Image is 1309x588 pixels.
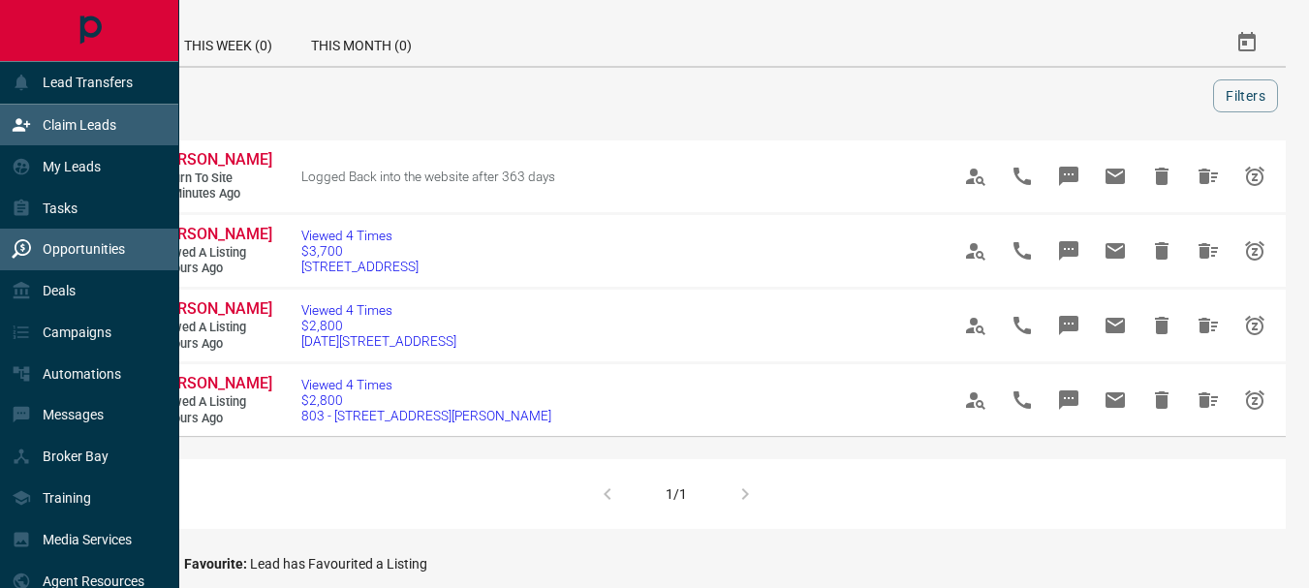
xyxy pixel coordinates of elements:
span: Email [1092,302,1138,349]
span: Hide All from Christian Dubini [1185,153,1231,200]
span: [PERSON_NAME] [155,150,272,169]
a: Viewed 4 Times$3,700[STREET_ADDRESS] [301,228,419,274]
a: Viewed 4 Times$2,800803 - [STREET_ADDRESS][PERSON_NAME] [301,377,551,423]
span: $3,700 [301,243,419,259]
span: $2,800 [301,392,551,408]
span: Message [1045,228,1092,274]
span: View Profile [952,153,999,200]
span: $2,800 [301,318,456,333]
span: Call [999,377,1045,423]
span: Hide All from Saad Haneef [1185,377,1231,423]
span: Viewed 4 Times [301,302,456,318]
span: Hide [1138,302,1185,349]
span: Call [999,153,1045,200]
span: Favourite [184,556,250,572]
span: Email [1092,228,1138,274]
span: Call [999,302,1045,349]
span: Hide [1138,228,1185,274]
span: 8 hours ago [155,411,271,427]
span: Viewed 4 Times [301,377,551,392]
span: [PERSON_NAME] [155,299,272,318]
span: View Profile [952,302,999,349]
span: Snooze [1231,228,1278,274]
span: [STREET_ADDRESS] [301,259,419,274]
a: Viewed 4 Times$2,800[DATE][STREET_ADDRESS] [301,302,456,349]
span: Call [999,228,1045,274]
span: 8 hours ago [155,336,271,353]
div: 1/1 [666,486,687,502]
span: 7 hours ago [155,261,271,277]
span: Viewed a Listing [155,320,271,336]
span: Hide All from Saad Haneef [1185,302,1231,349]
span: Viewed 4 Times [301,228,419,243]
span: Viewed a Listing [155,394,271,411]
span: Hide [1138,377,1185,423]
span: Return to Site [155,170,271,187]
span: View Profile [952,377,999,423]
span: Lead has Favourited a Listing [250,556,427,572]
div: This Week (0) [165,19,292,66]
span: 803 - [STREET_ADDRESS][PERSON_NAME] [301,408,551,423]
span: Email [1092,377,1138,423]
span: Hide [1138,153,1185,200]
span: View Profile [952,228,999,274]
span: [DATE][STREET_ADDRESS] [301,333,456,349]
span: [PERSON_NAME] [155,225,272,243]
a: [PERSON_NAME] [155,299,271,320]
a: [PERSON_NAME] [155,150,271,170]
a: [PERSON_NAME] [155,374,271,394]
span: Logged Back into the website after 363 days [301,169,555,184]
span: Message [1045,377,1092,423]
div: This Month (0) [292,19,431,66]
span: Message [1045,302,1092,349]
span: 13 minutes ago [155,186,271,202]
span: Hide All from Saad Haneef [1185,228,1231,274]
span: Viewed a Listing [155,245,271,262]
a: [PERSON_NAME] [155,225,271,245]
span: Snooze [1231,153,1278,200]
span: Snooze [1231,302,1278,349]
button: Filters [1213,79,1278,112]
span: Snooze [1231,377,1278,423]
span: Email [1092,153,1138,200]
span: Message [1045,153,1092,200]
button: Select Date Range [1224,19,1270,66]
span: [PERSON_NAME] [155,374,272,392]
